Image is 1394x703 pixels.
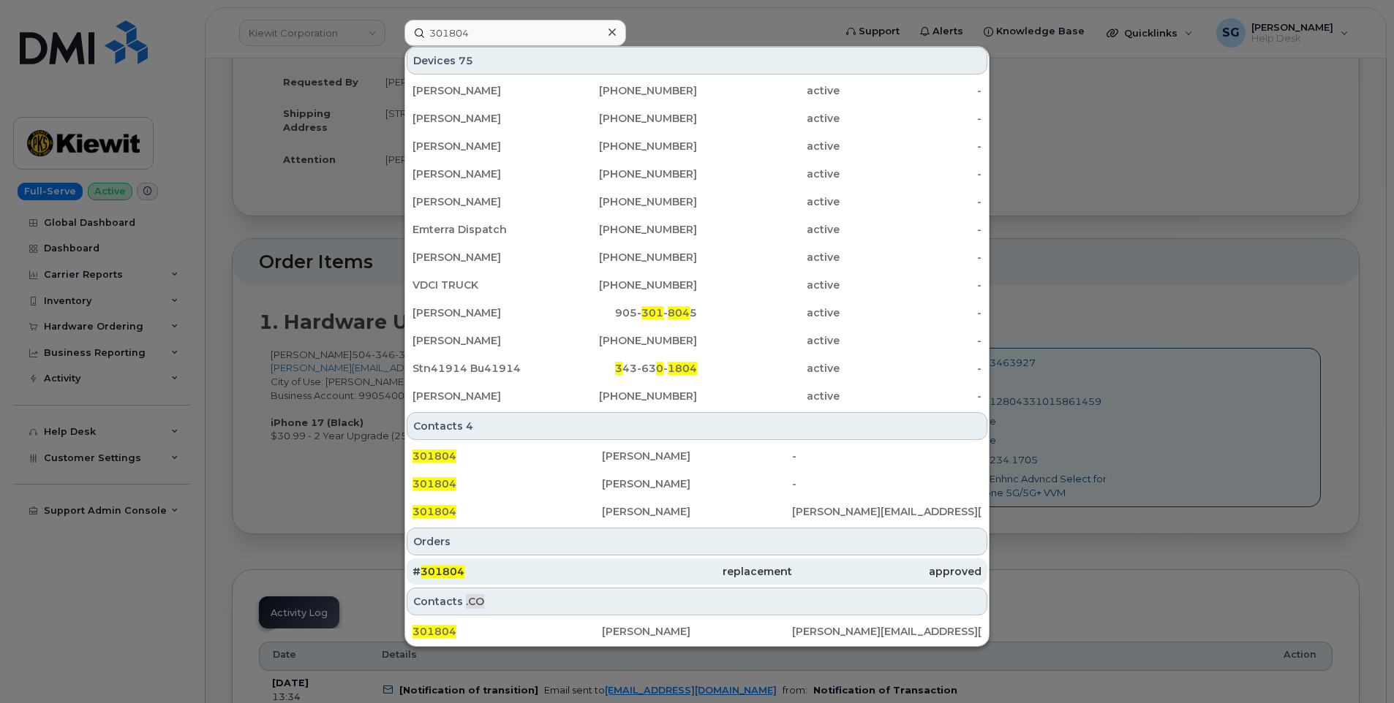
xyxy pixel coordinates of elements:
[412,505,456,518] span: 301804
[697,222,840,237] div: active
[407,216,987,243] a: Emterra Dispatch[PHONE_NUMBER]active-
[697,83,840,98] div: active
[412,194,555,209] div: [PERSON_NAME]
[602,564,791,579] div: replacement
[697,389,840,403] div: active
[697,194,840,209] div: active
[792,449,982,463] div: -
[407,189,987,215] a: [PERSON_NAME][PHONE_NUMBER]active-
[840,278,982,292] div: -
[840,361,982,376] div: -
[840,139,982,153] div: -
[615,362,622,375] span: 3
[412,305,555,320] div: [PERSON_NAME]
[840,305,982,320] div: -
[407,105,987,132] a: [PERSON_NAME][PHONE_NUMBER]active-
[412,333,555,348] div: [PERSON_NAME]
[407,355,987,381] a: Stn41914 Bu41914343-630-1804active-
[602,476,791,491] div: [PERSON_NAME]
[412,477,456,490] span: 301804
[656,362,663,375] span: 0
[407,558,987,585] a: #301804replacementapproved
[412,564,602,579] div: #
[466,419,473,433] span: 4
[412,389,555,403] div: [PERSON_NAME]
[555,194,698,209] div: [PHONE_NUMBER]
[641,306,663,319] span: 301
[407,528,987,555] div: Orders
[407,161,987,187] a: [PERSON_NAME][PHONE_NUMBER]active-
[407,272,987,298] a: VDCI TRUCK[PHONE_NUMBER]active-
[840,83,982,98] div: -
[555,222,698,237] div: [PHONE_NUMBER]
[412,625,456,638] span: 301804
[840,333,982,348] div: -
[407,471,987,497] a: 301804[PERSON_NAME]-
[407,133,987,159] a: [PERSON_NAME][PHONE_NUMBER]active-
[840,222,982,237] div: -
[792,504,982,519] div: [PERSON_NAME][EMAIL_ADDRESS][PERSON_NAME][PERSON_NAME][DOMAIN_NAME]
[412,111,555,126] div: [PERSON_NAME]
[407,327,987,354] a: [PERSON_NAME][PHONE_NUMBER]active-
[555,361,698,376] div: 43-63 -
[407,300,987,326] a: [PERSON_NAME]905-301-8045active-
[407,412,987,440] div: Contacts
[792,476,982,491] div: -
[697,139,840,153] div: active
[602,624,791,639] div: [PERSON_NAME]
[555,111,698,126] div: [PHONE_NUMBER]
[555,333,698,348] div: [PHONE_NUMBER]
[840,250,982,265] div: -
[407,47,987,75] div: Devices
[412,222,555,237] div: Emterra Dispatch
[421,565,464,578] span: 301804
[407,618,987,645] a: 301804[PERSON_NAME][PERSON_NAME][EMAIL_ADDRESS][PERSON_NAME][PERSON_NAME][DOMAIN_NAME]
[840,111,982,126] div: -
[792,564,982,579] div: approved
[555,167,698,181] div: [PHONE_NUMBER]
[407,443,987,469] a: 301804[PERSON_NAME]-
[404,20,626,46] input: Find something...
[459,53,473,68] span: 75
[412,139,555,153] div: [PERSON_NAME]
[697,278,840,292] div: active
[555,139,698,153] div: [PHONE_NUMBER]
[602,504,791,519] div: [PERSON_NAME]
[555,305,698,320] div: 905- - 5
[407,244,987,270] a: [PERSON_NAME][PHONE_NUMBER]active-
[407,383,987,409] a: [PERSON_NAME][PHONE_NUMBER]active-
[555,83,698,98] div: [PHONE_NUMBER]
[840,167,982,181] div: -
[840,194,982,209] div: -
[407,588,987,615] div: Contacts
[1330,639,1383,692] iframe: Messenger Launcher
[407,77,987,104] a: [PERSON_NAME][PHONE_NUMBER]active-
[697,361,840,376] div: active
[407,498,987,525] a: 301804[PERSON_NAME][PERSON_NAME][EMAIL_ADDRESS][PERSON_NAME][PERSON_NAME][DOMAIN_NAME]
[697,333,840,348] div: active
[792,624,982,639] div: [PERSON_NAME][EMAIL_ADDRESS][PERSON_NAME][PERSON_NAME][DOMAIN_NAME]
[697,111,840,126] div: active
[412,278,555,292] div: VDCI TRUCK
[412,250,555,265] div: [PERSON_NAME]
[412,83,555,98] div: [PERSON_NAME]
[555,278,698,292] div: [PHONE_NUMBER]
[555,250,698,265] div: [PHONE_NUMBER]
[412,361,555,376] div: Stn41914 Bu41914
[466,594,484,609] span: .CO
[602,449,791,463] div: [PERSON_NAME]
[668,306,690,319] span: 804
[697,305,840,320] div: active
[555,389,698,403] div: [PHONE_NUMBER]
[412,167,555,181] div: [PERSON_NAME]
[697,250,840,265] div: active
[840,389,982,403] div: -
[697,167,840,181] div: active
[412,449,456,463] span: 301804
[668,362,697,375] span: 1804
